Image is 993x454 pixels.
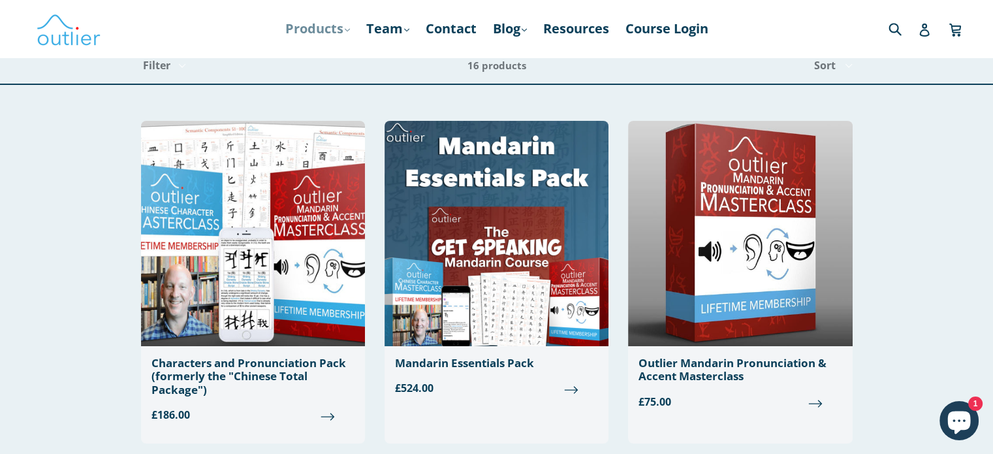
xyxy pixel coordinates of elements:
span: £75.00 [638,394,842,410]
inbox-online-store-chat: Shopify online store chat [936,401,983,444]
a: Course Login [619,17,715,41]
a: Contact [419,17,483,41]
a: Products [279,17,356,41]
img: Outlier Mandarin Pronunciation & Accent Masterclass Outlier Linguistics [628,121,852,346]
div: Outlier Mandarin Pronunciation & Accent Masterclass [638,357,842,383]
span: 16 products [467,59,526,72]
img: Chinese Total Package Outlier Linguistics [141,121,365,346]
div: Characters and Pronunciation Pack (formerly the "Chinese Total Package") [151,357,355,397]
div: Mandarin Essentials Pack [395,357,598,370]
a: Blog [486,17,533,41]
img: Outlier Linguistics [36,10,101,48]
span: £524.00 [395,380,598,396]
input: Search [885,15,921,42]
a: Outlier Mandarin Pronunciation & Accent Masterclass £75.00 [628,121,852,420]
a: Team [360,17,416,41]
img: Mandarin Essentials Pack [385,121,608,346]
a: Resources [537,17,616,41]
span: £186.00 [151,407,355,423]
a: Mandarin Essentials Pack £524.00 [385,121,608,406]
a: Characters and Pronunciation Pack (formerly the "Chinese Total Package") £186.00 [141,121,365,433]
